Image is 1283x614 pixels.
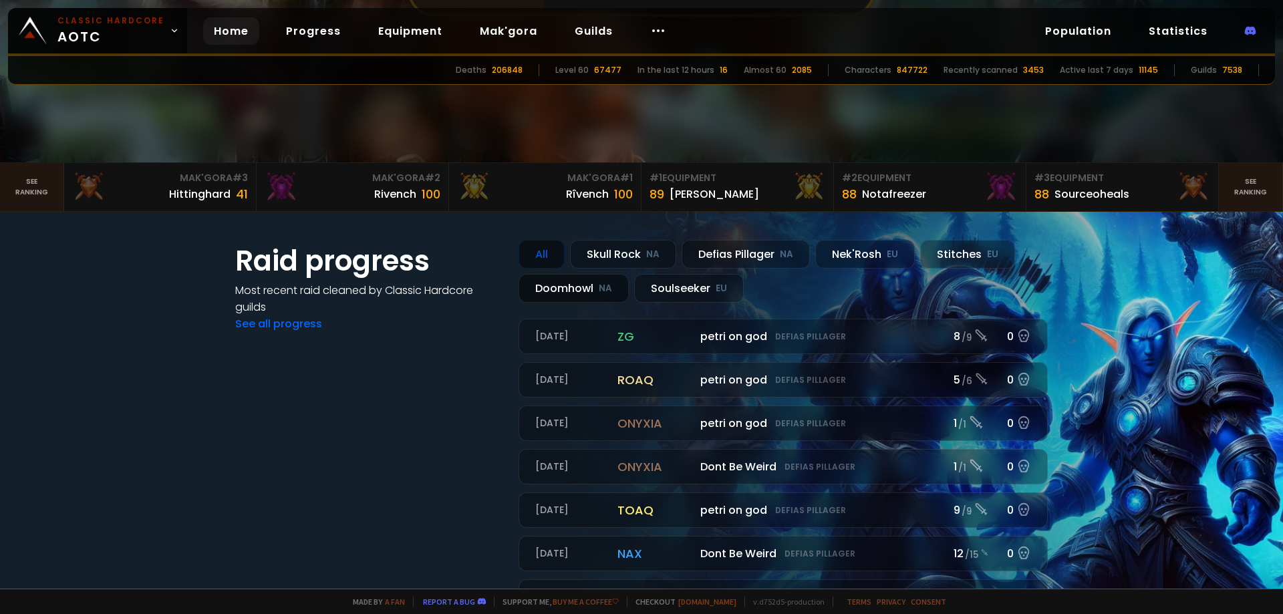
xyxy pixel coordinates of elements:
div: 2085 [792,64,812,76]
span: # 2 [425,171,440,184]
a: [DATE]zgpetri on godDefias Pillager8 /90 [519,319,1048,354]
div: Characters [845,64,891,76]
a: [DATE]roaqpetri on godDefias Pillager5 /60 [519,362,1048,398]
span: Checkout [627,597,736,607]
a: Population [1034,17,1122,45]
div: Hittinghard [169,186,231,202]
span: # 1 [620,171,633,184]
a: Privacy [877,597,905,607]
div: 206848 [492,64,523,76]
a: Equipment [368,17,453,45]
div: 16 [720,64,728,76]
a: Buy me a coffee [553,597,619,607]
div: Rivench [374,186,416,202]
div: Recently scanned [944,64,1018,76]
div: Soulseeker [634,274,744,303]
a: Mak'Gora#3Hittinghard41 [64,163,257,211]
div: Equipment [650,171,825,185]
div: Guilds [1191,64,1217,76]
a: Progress [275,17,351,45]
a: Home [203,17,259,45]
div: Notafreezer [862,186,926,202]
div: Equipment [842,171,1018,185]
a: Statistics [1138,17,1218,45]
div: In the last 12 hours [637,64,714,76]
div: Nek'Rosh [815,240,915,269]
h1: Raid progress [235,240,503,282]
div: 11145 [1139,64,1158,76]
a: [DATE]naxDont Be WeirdDefias Pillager12 /150 [519,536,1048,571]
small: Classic Hardcore [57,15,164,27]
div: Defias Pillager [682,240,810,269]
h4: Most recent raid cleaned by Classic Hardcore guilds [235,282,503,315]
a: #3Equipment88Sourceoheals [1026,163,1219,211]
div: Sourceoheals [1054,186,1129,202]
small: NA [646,248,660,261]
a: [DOMAIN_NAME] [678,597,736,607]
div: Mak'Gora [457,171,633,185]
span: v. d752d5 - production [744,597,825,607]
span: # 3 [233,171,248,184]
a: Mak'Gora#2Rivench100 [257,163,449,211]
div: All [519,240,565,269]
small: EU [887,248,898,261]
small: NA [780,248,793,261]
div: Skull Rock [570,240,676,269]
div: 3453 [1023,64,1044,76]
a: [DATE]onyxiaDont Be WeirdDefias Pillager1 /10 [519,449,1048,484]
div: Deaths [456,64,486,76]
div: Doomhowl [519,274,629,303]
div: Almost 60 [744,64,787,76]
span: # 2 [842,171,857,184]
div: 100 [422,185,440,203]
span: Made by [345,597,405,607]
a: Guilds [564,17,623,45]
span: AOTC [57,15,164,47]
small: EU [987,248,998,261]
small: NA [599,282,612,295]
a: Mak'Gora#1Rîvench100 [449,163,641,211]
a: #2Equipment88Notafreezer [834,163,1026,211]
a: Classic HardcoreAOTC [8,8,187,53]
a: [DATE]onyxiapetri on godDefias Pillager1 /10 [519,406,1048,441]
div: Mak'Gora [265,171,440,185]
div: 7538 [1222,64,1242,76]
div: 67477 [594,64,621,76]
a: #1Equipment89[PERSON_NAME] [641,163,834,211]
div: Mak'Gora [72,171,248,185]
div: Active last 7 days [1060,64,1133,76]
span: # 3 [1034,171,1050,184]
div: Rîvench [566,186,609,202]
a: Terms [847,597,871,607]
div: 89 [650,185,664,203]
small: EU [716,282,727,295]
a: Seeranking [1219,163,1283,211]
div: 41 [236,185,248,203]
a: Consent [911,597,946,607]
div: [PERSON_NAME] [670,186,759,202]
span: Support me, [494,597,619,607]
div: 88 [842,185,857,203]
a: a fan [385,597,405,607]
div: 100 [614,185,633,203]
div: 847722 [897,64,928,76]
a: Report a bug [423,597,475,607]
a: See all progress [235,316,322,331]
div: Level 60 [555,64,589,76]
a: [DATE]toaqpetri on godDefias Pillager9 /90 [519,492,1048,528]
a: Mak'gora [469,17,548,45]
span: # 1 [650,171,662,184]
div: Equipment [1034,171,1210,185]
div: 88 [1034,185,1049,203]
div: Stitches [920,240,1015,269]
